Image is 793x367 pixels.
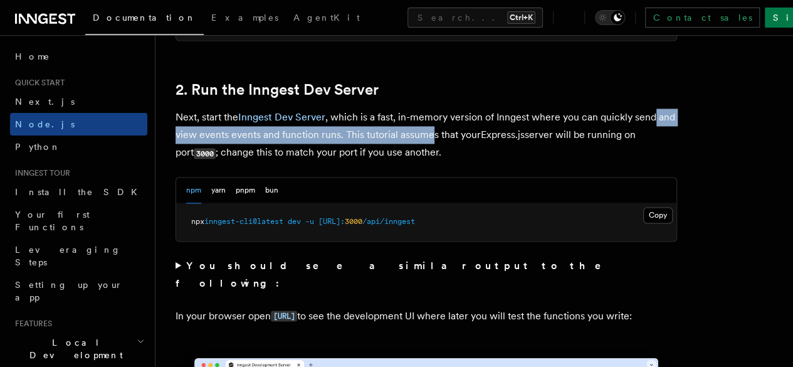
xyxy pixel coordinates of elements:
a: Next.js [10,90,147,113]
span: Quick start [10,78,65,88]
span: Inngest tour [10,168,70,178]
span: Examples [211,13,278,23]
a: Home [10,45,147,68]
a: AgentKit [286,4,367,34]
span: Documentation [93,13,196,23]
a: Your first Functions [10,203,147,238]
a: Documentation [85,4,204,35]
a: Examples [204,4,286,34]
summary: You should see a similar output to the following: [176,257,677,292]
a: Contact sales [645,8,760,28]
span: 3000 [345,217,362,226]
span: Python [15,142,61,152]
span: Local Development [10,336,137,361]
a: Setting up your app [10,274,147,309]
a: Inngest Dev Server [238,111,325,123]
span: npx [191,217,204,226]
p: In your browser open to see the development UI where later you will test the functions you write: [176,307,677,325]
strong: You should see a similar output to the following: [176,259,619,289]
code: 3000 [194,148,216,159]
span: AgentKit [293,13,360,23]
button: Toggle dark mode [595,10,625,25]
button: Local Development [10,331,147,366]
a: Node.js [10,113,147,136]
span: Setting up your app [15,280,123,302]
a: Python [10,136,147,158]
span: inngest-cli@latest [204,217,283,226]
span: Leveraging Steps [15,245,121,267]
a: [URL] [271,309,297,321]
a: 2. Run the Inngest Dev Server [176,81,379,98]
span: Next.js [15,97,75,107]
a: Install the SDK [10,181,147,203]
span: dev [288,217,301,226]
button: pnpm [236,178,255,203]
span: -u [305,217,314,226]
button: npm [186,178,201,203]
button: Search...Ctrl+K [407,8,543,28]
kbd: Ctrl+K [507,11,535,24]
p: Next, start the , which is a fast, in-memory version of Inngest where you can quickly send and vi... [176,109,677,162]
a: Leveraging Steps [10,238,147,274]
span: Your first Functions [15,210,90,232]
code: [URL] [271,311,297,321]
span: Home [15,50,50,63]
button: bun [265,178,278,203]
span: Features [10,319,52,329]
span: /api/inngest [362,217,415,226]
button: Copy [643,207,673,223]
button: yarn [211,178,226,203]
span: Node.js [15,119,75,129]
span: Install the SDK [15,187,145,197]
span: [URL]: [318,217,345,226]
